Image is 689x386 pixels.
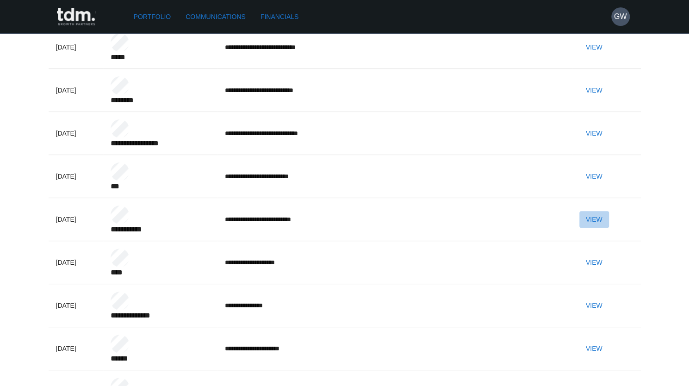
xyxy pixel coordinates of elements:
[130,8,175,25] a: Portfolio
[49,327,103,370] td: [DATE]
[182,8,249,25] a: Communications
[579,168,609,185] button: View
[579,125,609,142] button: View
[579,211,609,228] button: View
[579,39,609,56] button: View
[49,241,103,284] td: [DATE]
[49,112,103,155] td: [DATE]
[49,26,103,69] td: [DATE]
[579,340,609,357] button: View
[614,11,627,22] h6: GW
[49,69,103,112] td: [DATE]
[611,7,630,26] button: GW
[49,155,103,198] td: [DATE]
[579,297,609,314] button: View
[49,198,103,241] td: [DATE]
[579,254,609,271] button: View
[579,82,609,99] button: View
[49,284,103,327] td: [DATE]
[257,8,302,25] a: Financials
